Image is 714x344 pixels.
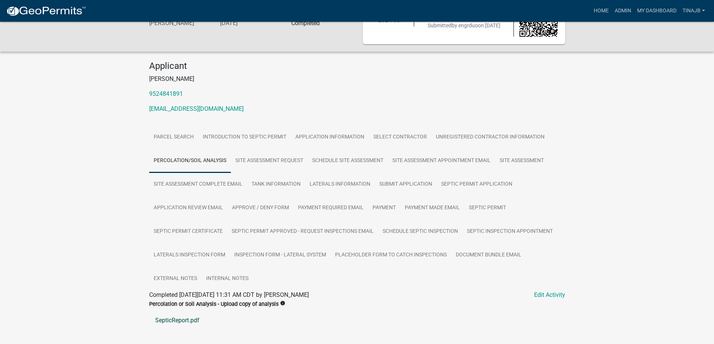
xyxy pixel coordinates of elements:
a: Payment [368,196,400,220]
a: Laterals Information [305,173,375,197]
a: Select contractor [369,125,431,149]
a: Septic Permit Application [437,173,517,197]
a: 9524841891 [149,90,183,97]
a: Septic Inspection Appointment [463,220,557,244]
a: Edit Activity [534,290,565,299]
h4: Applicant [149,61,565,71]
a: Tank Information [247,173,305,197]
h6: [PERSON_NAME] [149,19,209,27]
a: Payment Made Email [400,196,464,220]
a: Payment Required Email [293,196,368,220]
span: Submitted on [DATE] [428,22,500,28]
a: Submit Application [375,173,437,197]
a: Septic Permit Certificate [149,220,227,244]
a: Laterals Inspection Form [149,243,230,267]
a: Septic Permit [464,196,510,220]
a: External Notes [149,267,202,291]
strong: Completed [291,19,320,27]
a: Schedule Site Assessment [308,149,388,173]
a: Unregistered Contractor Information [431,125,549,149]
a: Site Assessment Appointment Email [388,149,495,173]
a: SepticReport.pdf [149,311,565,329]
a: Document Bundle Email [451,243,526,267]
h6: [DATE] [220,19,280,27]
a: Placeholder Form to Catch Inspections [331,243,451,267]
a: Site Assessment [495,149,548,173]
p: [PERSON_NAME] [149,74,565,83]
a: Tinajb [680,4,708,18]
a: Internal Notes [202,267,253,291]
a: Site Assessment Request [231,149,308,173]
span: by engrduo [452,22,478,28]
a: Inspection Form - Lateral System [230,243,331,267]
a: Introduction to Septic Permit [198,125,291,149]
a: Approve / Deny Form [228,196,293,220]
a: Percolation/Soil Analysis [149,149,231,173]
a: Home [591,4,612,18]
a: [EMAIL_ADDRESS][DOMAIN_NAME] [149,105,244,112]
a: Parcel search [149,125,198,149]
a: Septic Permit Approved - Request Inspections Email [227,220,378,244]
a: Site Assessment Complete Email [149,173,247,197]
span: Completed [DATE][DATE] 11:31 AM CDT by [PERSON_NAME] [149,291,309,298]
i: info [280,301,285,306]
a: My Dashboard [634,4,680,18]
a: Schedule Septic Inspection [378,220,463,244]
label: Percolation or Soil Analysis - Upload copy of analysis [149,302,278,307]
a: Application review email [149,196,228,220]
a: Admin [612,4,634,18]
a: Application Information [291,125,369,149]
